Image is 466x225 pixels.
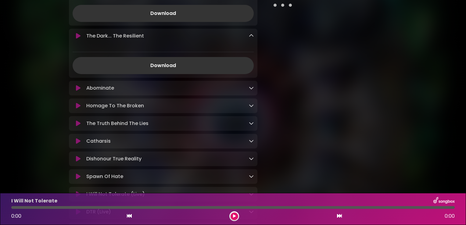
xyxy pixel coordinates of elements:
p: Homage To The Broken [86,102,144,109]
a: Download [73,57,254,74]
a: Download [73,5,254,22]
img: songbox-logo-white.png [433,197,455,205]
span: 0:00 [445,212,455,220]
p: I Will Not Tolerate [11,197,57,205]
p: I Will Not Tolerate (Live) [86,191,145,198]
p: Spawn Of Hate [86,173,123,180]
span: 0:00 [11,212,21,220]
p: The Dark... The Resilient [86,32,144,40]
p: The Truth Behind The Lies [86,120,149,127]
p: Abominate [86,84,114,92]
p: Dishonour True Reality [86,155,142,162]
p: Catharsis [86,137,111,145]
